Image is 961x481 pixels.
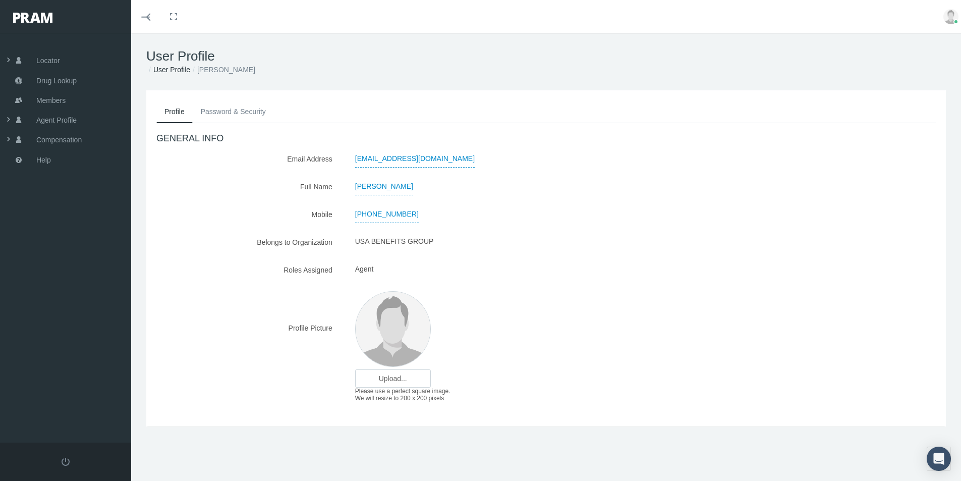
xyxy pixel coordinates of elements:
[193,100,274,123] a: Password & Security
[355,234,434,249] span: USA BENEFITS GROUP
[156,133,936,144] h4: GENERAL INFO
[943,9,958,24] img: user-placeholder.jpg
[355,205,419,223] span: [PHONE_NUMBER]
[355,150,475,168] span: [EMAIL_ADDRESS][DOMAIN_NAME]
[156,100,193,123] a: Profile
[36,150,51,170] span: Help
[13,13,52,23] img: PRAM_20_x_78.png
[36,91,66,110] span: Members
[355,291,431,367] img: user-placeholder.jpg
[348,261,811,279] div: Agent
[304,205,340,223] label: Mobile
[927,447,951,471] div: Open Intercom Messenger
[293,178,340,195] label: Full Name
[355,388,450,402] span: Please use a perfect square image. We will resize to 200 x 200 pixels
[36,71,77,90] span: Drug Lookup
[355,178,413,195] span: [PERSON_NAME]
[279,150,340,168] label: Email Address
[249,233,340,251] label: Belongs to Organization
[153,66,190,74] a: User Profile
[190,64,255,75] li: [PERSON_NAME]
[281,319,340,337] label: Profile Picture
[276,261,340,279] label: Roles Assigned
[146,48,946,64] h1: User Profile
